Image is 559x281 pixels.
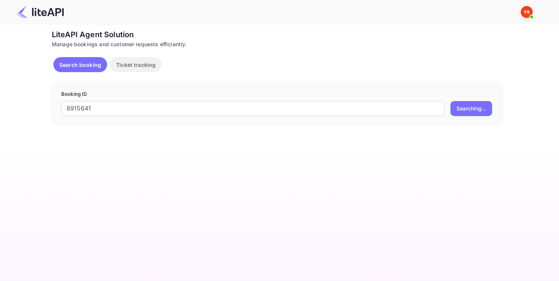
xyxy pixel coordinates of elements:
[61,101,444,116] input: Enter Booking ID (e.g., 63782194)
[52,29,503,40] div: LiteAPI Agent Solution
[17,6,64,18] img: LiteAPI Logo
[61,91,493,98] p: Booking ID
[521,6,533,18] img: Yandex Support
[450,101,492,116] button: Searching...
[116,61,156,69] p: Ticket tracking
[59,61,101,69] p: Search booking
[52,40,503,48] div: Manage bookings and customer requests efficiently.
